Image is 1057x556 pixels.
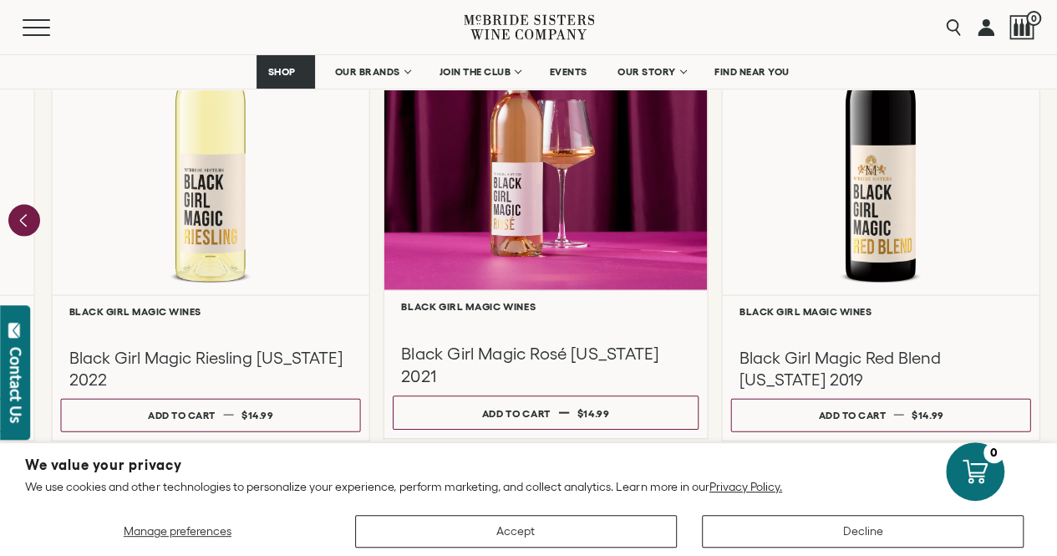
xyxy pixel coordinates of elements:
a: FIND NEAR YOU [704,55,800,89]
span: JOIN THE CLUB [439,66,511,78]
div: Add to cart [148,403,216,427]
a: EVENTS [539,55,598,89]
h6: Black Girl Magic Wines [739,306,1023,317]
button: Previous [8,205,40,237]
span: SHOP [267,66,296,78]
span: Manage preferences [124,524,231,538]
span: $14.99 [912,410,943,421]
h2: We value your privacy [25,458,1032,472]
h3: Black Girl Magic Riesling [US_STATE] 2022 [69,347,353,390]
div: Contact Us [8,347,24,423]
h6: Black Girl Magic Wines [401,301,690,312]
button: Add to cart $14.99 [731,399,1031,432]
a: OUR BRANDS [323,55,419,89]
span: FIND NEAR YOU [714,66,790,78]
a: JOIN THE CLUB [428,55,531,89]
div: Add to cart [482,400,551,426]
span: $14.99 [241,410,273,421]
span: OUR BRANDS [334,66,399,78]
button: Decline [702,515,1024,548]
h3: Black Girl Magic Rosé [US_STATE] 2021 [401,343,690,387]
h6: Black Girl Magic Wines [69,306,353,317]
a: OUR STORY [607,55,696,89]
h3: Black Girl Magic Red Blend [US_STATE] 2019 [739,347,1023,390]
div: Add to cart [819,403,887,427]
button: Accept [355,515,677,548]
div: 0 [983,442,1004,463]
p: We use cookies and other technologies to personalize your experience, perform marketing, and coll... [25,479,1032,494]
button: Add to cart $14.99 [393,395,699,430]
span: $14.99 [577,407,610,418]
a: Privacy Policy. [709,480,782,493]
span: OUR STORY [617,66,676,78]
button: Manage preferences [25,515,330,548]
button: Mobile Menu Trigger [23,19,83,36]
span: 0 [1026,11,1041,26]
a: SHOP [257,55,315,89]
span: EVENTS [550,66,587,78]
